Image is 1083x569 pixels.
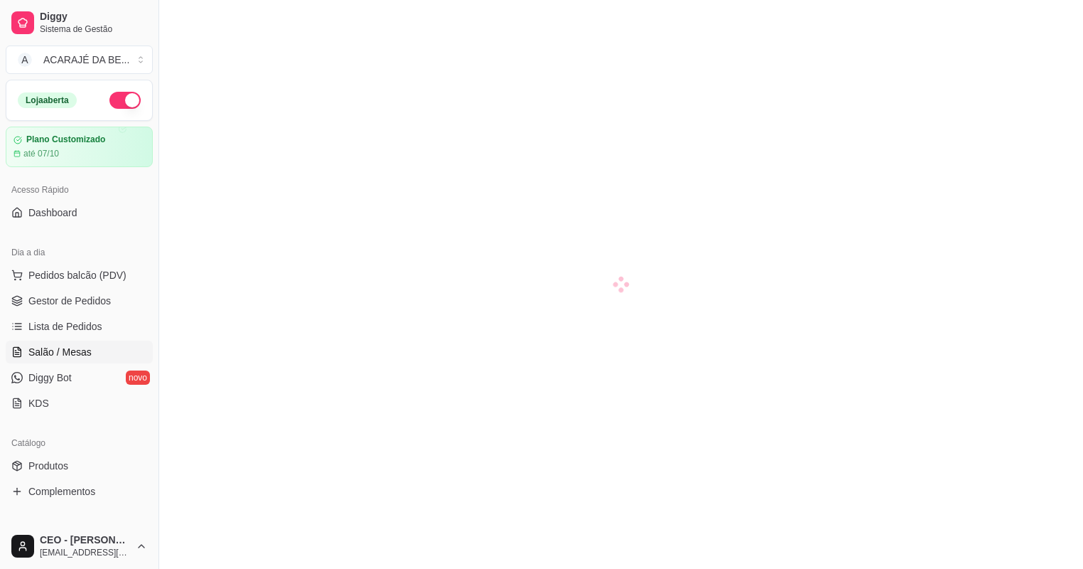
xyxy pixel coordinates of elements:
a: Diggy Botnovo [6,366,153,389]
a: Lista de Pedidos [6,315,153,338]
a: DiggySistema de Gestão [6,6,153,40]
span: Dashboard [28,206,77,220]
div: Acesso Rápido [6,179,153,201]
a: Produtos [6,454,153,477]
span: Diggy [40,11,147,23]
a: Dashboard [6,201,153,224]
span: Complementos [28,484,95,499]
a: KDS [6,392,153,415]
span: Gestor de Pedidos [28,294,111,308]
span: A [18,53,32,67]
article: até 07/10 [23,148,59,159]
span: CEO - [PERSON_NAME] [40,534,130,547]
span: [EMAIL_ADDRESS][DOMAIN_NAME] [40,547,130,558]
span: Salão / Mesas [28,345,92,359]
span: Lista de Pedidos [28,319,102,334]
span: KDS [28,396,49,410]
a: Plano Customizadoaté 07/10 [6,127,153,167]
span: Sistema de Gestão [40,23,147,35]
div: Loja aberta [18,92,77,108]
span: Pedidos balcão (PDV) [28,268,126,282]
article: Plano Customizado [26,134,105,145]
a: Salão / Mesas [6,341,153,363]
div: ACARAJÉ DA BE ... [43,53,129,67]
div: Catálogo [6,432,153,454]
button: Alterar Status [109,92,141,109]
button: CEO - [PERSON_NAME][EMAIL_ADDRESS][DOMAIN_NAME] [6,529,153,563]
button: Select a team [6,46,153,74]
span: Diggy Bot [28,371,72,385]
button: Pedidos balcão (PDV) [6,264,153,287]
span: Produtos [28,459,68,473]
a: Gestor de Pedidos [6,289,153,312]
div: Dia a dia [6,241,153,264]
a: Complementos [6,480,153,503]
